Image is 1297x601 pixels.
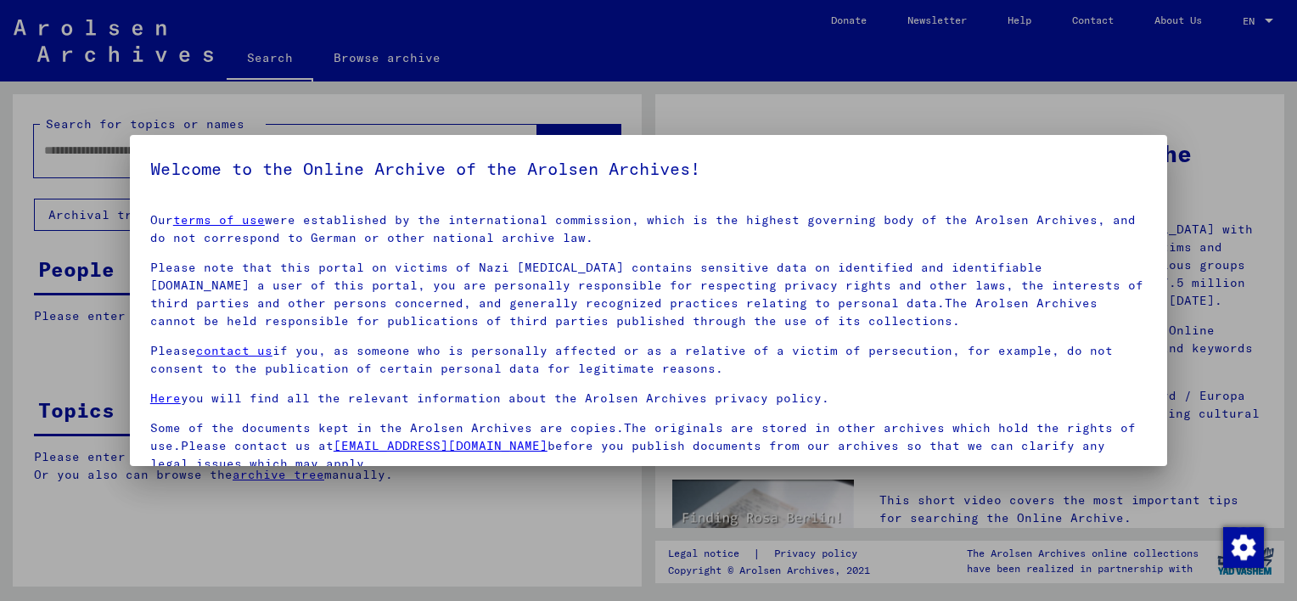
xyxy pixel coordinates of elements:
a: contact us [196,343,272,358]
p: Please if you, as someone who is personally affected or as a relative of a victim of persecution,... [150,342,1147,378]
p: Our were established by the international commission, which is the highest governing body of the ... [150,211,1147,247]
a: Here [150,390,181,406]
p: you will find all the relevant information about the Arolsen Archives privacy policy. [150,390,1147,407]
p: Please note that this portal on victims of Nazi [MEDICAL_DATA] contains sensitive data on identif... [150,259,1147,330]
a: [EMAIL_ADDRESS][DOMAIN_NAME] [334,438,547,453]
p: Some of the documents kept in the Arolsen Archives are copies.The originals are stored in other a... [150,419,1147,473]
a: terms of use [173,212,265,227]
img: Change consent [1223,527,1264,568]
h5: Welcome to the Online Archive of the Arolsen Archives! [150,155,1147,183]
